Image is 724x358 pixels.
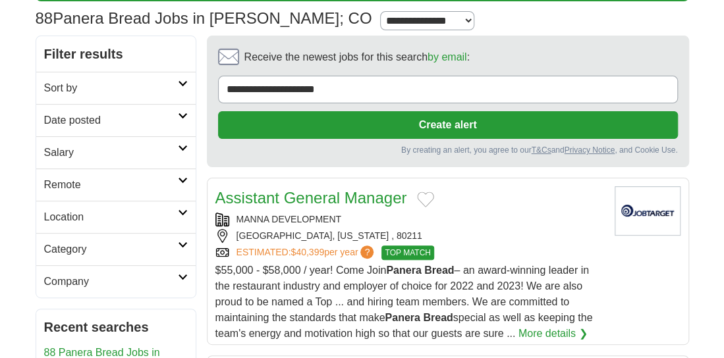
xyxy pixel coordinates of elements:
strong: Bread [423,312,453,323]
h2: Remote [44,177,178,193]
a: Assistant General Manager [215,189,407,207]
button: Add to favorite jobs [417,192,434,207]
strong: Bread [424,265,454,276]
span: $55,000 - $58,000 / year! Come Join – an award-winning leader in the restaurant industry and empl... [215,265,593,339]
h2: Company [44,274,178,290]
a: Salary [36,136,196,168]
a: Remote [36,168,196,201]
div: [GEOGRAPHIC_DATA], [US_STATE] , 80211 [215,229,604,243]
a: Category [36,233,196,265]
span: 88 [36,7,53,30]
a: by email [428,51,467,63]
span: ? [360,245,374,259]
h1: Panera Bread Jobs in [PERSON_NAME]; CO [36,9,372,27]
a: Location [36,201,196,233]
a: ESTIMATED:$40,399per year? [237,245,377,260]
span: $40,399 [291,247,324,257]
h2: Filter results [36,36,196,72]
h2: Recent searches [44,317,188,337]
a: Date posted [36,104,196,136]
button: Create alert [218,111,678,139]
h2: Salary [44,145,178,161]
span: Receive the newest jobs for this search : [244,49,470,65]
a: Company [36,265,196,297]
img: Company logo [615,186,681,236]
div: By creating an alert, you agree to our and , and Cookie Use. [218,144,678,156]
h2: Sort by [44,80,178,96]
h2: Location [44,209,178,225]
span: TOP MATCH [381,245,433,260]
a: T&Cs [531,145,551,155]
strong: Panera [386,265,421,276]
div: MANNA DEVELOPMENT [215,213,604,226]
a: More details ❯ [518,326,588,342]
h2: Category [44,242,178,257]
a: Sort by [36,72,196,104]
h2: Date posted [44,113,178,128]
a: Privacy Notice [564,145,615,155]
strong: Panera [385,312,420,323]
